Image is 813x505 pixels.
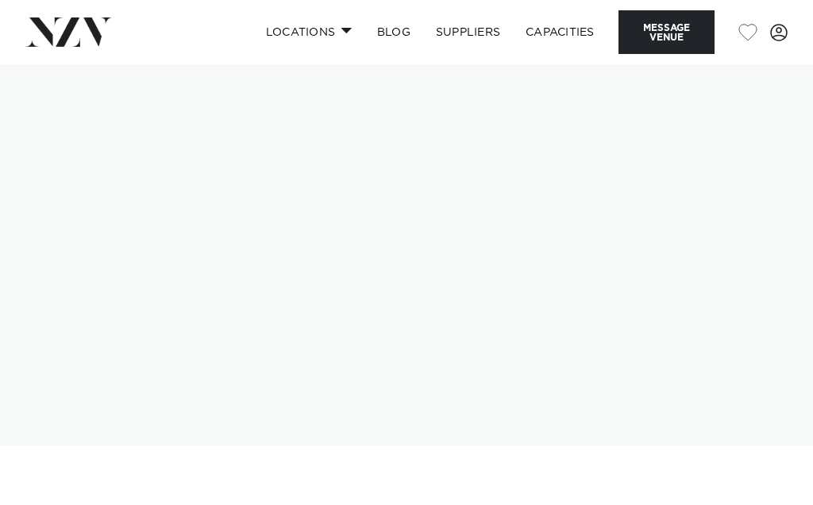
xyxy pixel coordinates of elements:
a: BLOG [364,15,423,49]
img: nzv-logo.png [25,17,112,46]
a: SUPPLIERS [423,15,513,49]
button: Message Venue [618,10,715,54]
a: Locations [253,15,364,49]
a: Capacities [513,15,607,49]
